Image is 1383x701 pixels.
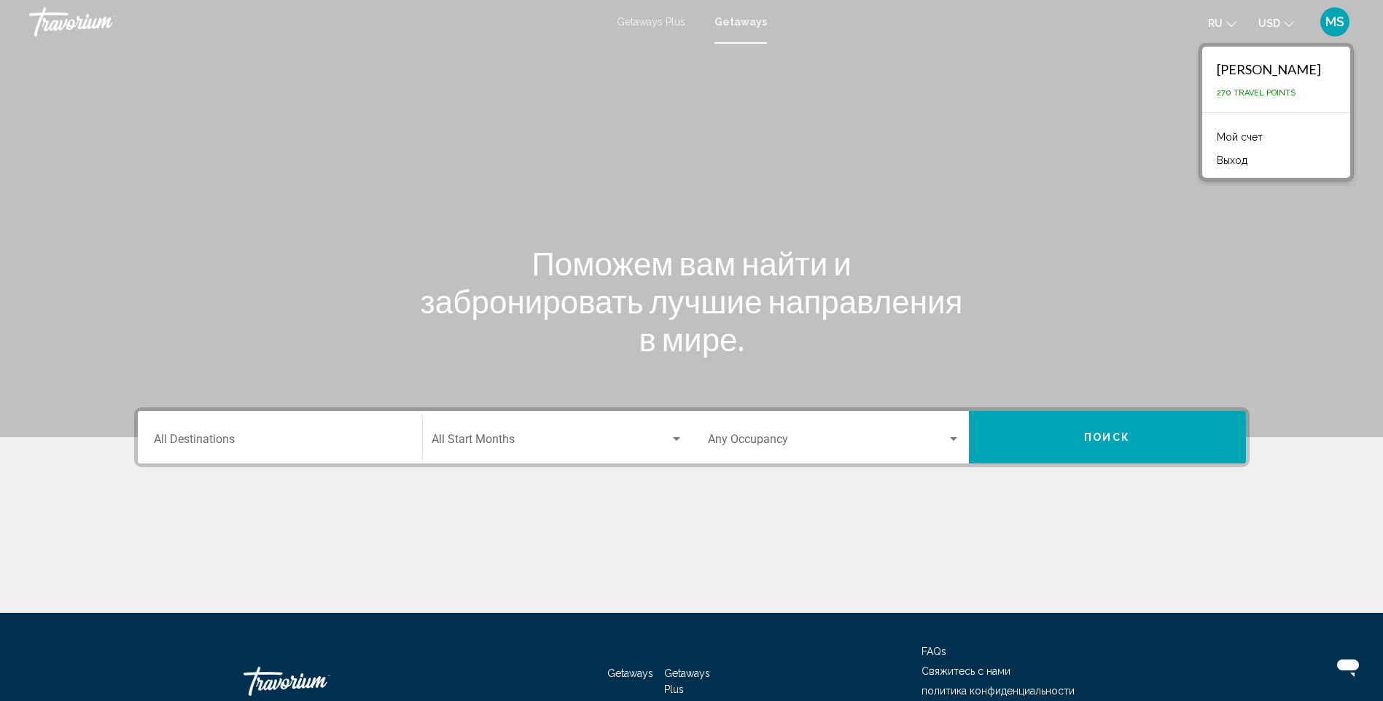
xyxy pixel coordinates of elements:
a: Getaways [714,16,767,28]
a: Travorium [29,7,602,36]
a: Свяжитесь с нами [922,665,1010,677]
span: ru [1208,17,1223,29]
a: Мой счет [1209,128,1270,146]
a: Getaways [607,667,653,679]
span: MS [1325,15,1344,29]
span: USD [1258,17,1280,29]
span: Поиск [1084,432,1130,444]
button: Поиск [969,411,1246,463]
span: 270 Travel Points [1217,88,1296,98]
button: User Menu [1316,7,1354,37]
div: [PERSON_NAME] [1217,61,1321,77]
button: Выход [1209,151,1255,170]
h1: Поможем вам найти и забронировать лучшие направления в мире. [418,244,965,358]
a: политика конфиденциальности [922,685,1075,697]
button: Change currency [1258,12,1294,34]
a: Getaways Plus [664,667,710,695]
button: Change language [1208,12,1236,34]
iframe: Przycisk umożliwiający otwarcie okna komunikatora [1325,643,1371,689]
a: FAQs [922,646,946,657]
div: Search widget [138,411,1246,463]
a: Getaways Plus [617,16,685,28]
